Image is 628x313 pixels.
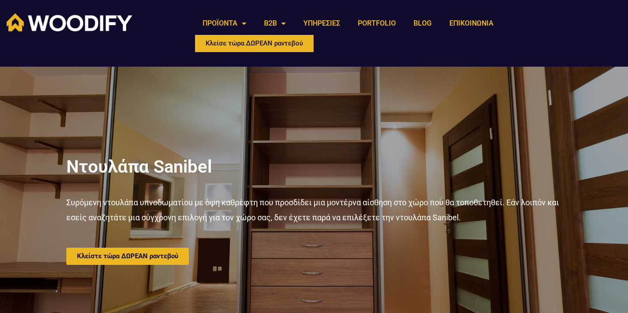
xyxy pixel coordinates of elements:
[7,13,132,31] img: Woodify
[194,34,315,53] a: Κλείσε τώρα ΔΩΡΕΑΝ ραντεβού
[66,195,562,225] p: Συρόμενη ντουλάπα υπνοδωματίου με όψη καθρέφτη που προσδίδει μια μοντέρνα αίσθηση στο χώρο που θα...
[440,13,502,34] a: ΕΠΙΚΟΙΝΩΝΙΑ
[66,248,189,265] a: Κλείστε τώρα ΔΩΡΕΑΝ ραντεβού
[194,13,255,34] a: ΠΡΟΪΟΝΤΑ
[349,13,405,34] a: PORTFOLIO
[77,253,178,260] span: Κλείστε τώρα ΔΩΡΕΑΝ ραντεβού
[194,13,502,34] nav: Menu
[295,13,349,34] a: ΥΠΗΡΕΣΙΕΣ
[66,156,562,177] h1: Ντουλάπα Sanibel
[206,40,303,47] span: Κλείσε τώρα ΔΩΡΕΑΝ ραντεβού
[405,13,440,34] a: BLOG
[255,13,295,34] a: B2B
